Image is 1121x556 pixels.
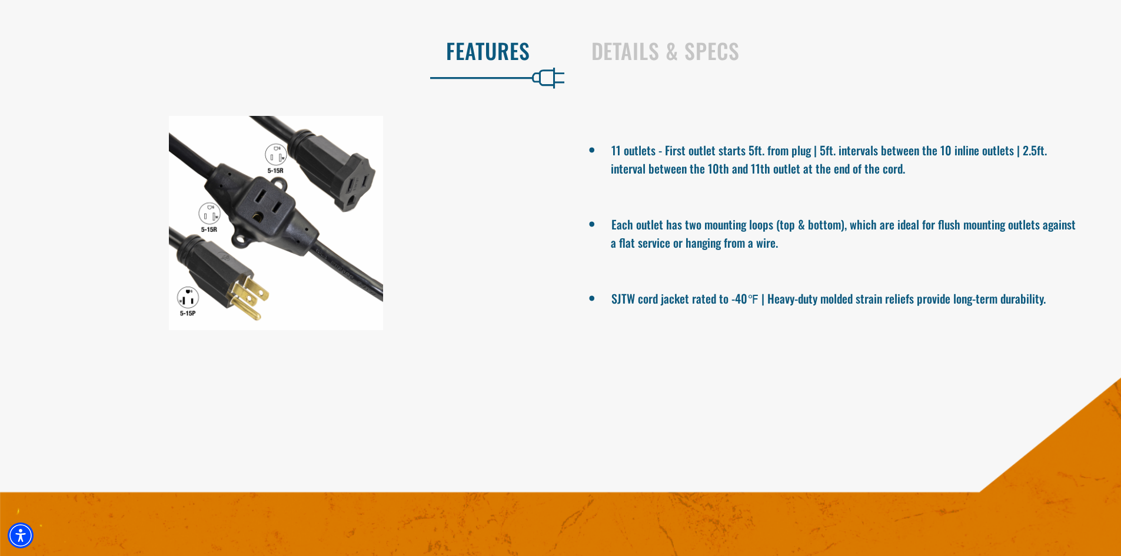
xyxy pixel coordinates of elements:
h2: Features [25,38,530,63]
div: Accessibility Menu [8,522,34,548]
li: SJTW cord jacket rated to -40℉ | Heavy-duty molded strain reliefs provide long-term durability. [611,287,1080,308]
li: Each outlet has two mounting loops (top & bottom), which are ideal for flush mounting outlets aga... [611,212,1080,251]
li: 11 outlets - First outlet starts 5ft. from plug | 5ft. intervals between the 10 inline outlets | ... [611,138,1080,177]
h2: Details & Specs [591,38,1097,63]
